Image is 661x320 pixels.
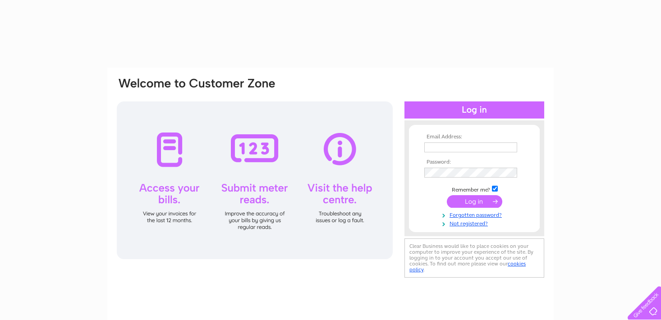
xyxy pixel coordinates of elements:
a: Forgotten password? [424,210,527,219]
div: Clear Business would like to place cookies on your computer to improve your experience of the sit... [404,238,544,278]
a: Not registered? [424,219,527,227]
th: Password: [422,159,527,165]
th: Email Address: [422,134,527,140]
td: Remember me? [422,184,527,193]
a: cookies policy [409,261,526,273]
input: Submit [447,195,502,208]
